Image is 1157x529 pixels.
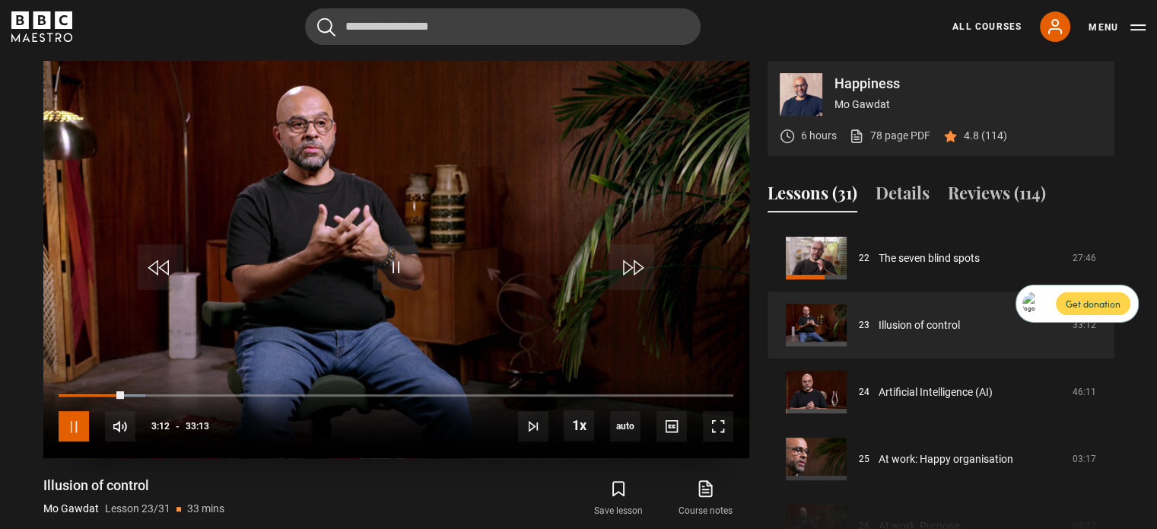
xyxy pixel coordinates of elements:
[834,77,1102,91] p: Happiness
[187,501,224,517] p: 33 mins
[575,476,662,521] button: Save lesson
[879,384,993,400] a: Artificial Intelligence (AI)
[151,413,170,440] span: 3:12
[43,476,224,495] h1: Illusion of control
[43,501,99,517] p: Mo Gawdat
[11,11,72,42] svg: BBC Maestro
[59,411,89,441] button: Pause
[662,476,749,521] a: Course notes
[948,180,1046,212] button: Reviews (114)
[1089,20,1146,35] button: Toggle navigation
[879,317,960,333] a: Illusion of control
[305,8,701,45] input: Search
[768,180,857,212] button: Lessons (31)
[518,411,548,441] button: Next Lesson
[186,413,209,440] span: 33:13
[879,451,1013,467] a: At work: Happy organisation
[105,501,170,517] p: Lesson 23/31
[317,18,335,37] button: Submit the search query
[564,410,594,441] button: Playback Rate
[610,411,640,441] span: auto
[876,180,930,212] button: Details
[964,128,1007,144] p: 4.8 (114)
[879,250,980,266] a: The seven blind spots
[834,97,1102,113] p: Mo Gawdat
[952,20,1022,33] a: All Courses
[610,411,640,441] div: Current quality: 720p
[43,61,749,458] video-js: Video Player
[703,411,733,441] button: Fullscreen
[105,411,135,441] button: Mute
[849,128,930,144] a: 78 page PDF
[176,421,180,432] span: -
[656,411,687,441] button: Captions
[801,128,837,144] p: 6 hours
[59,394,733,397] div: Progress Bar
